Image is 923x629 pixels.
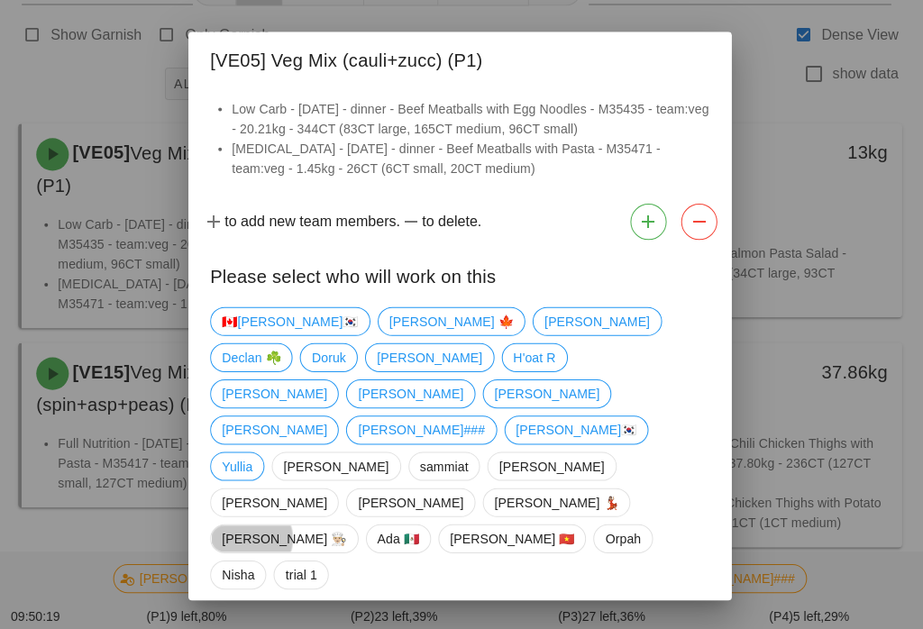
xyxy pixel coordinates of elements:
span: [PERSON_NAME] [224,378,329,406]
span: [PERSON_NAME] [496,378,600,406]
span: [PERSON_NAME] [500,451,605,478]
span: Orpah [606,523,641,550]
span: trial 1 [288,559,319,586]
div: Please select who will work on this [191,246,732,298]
span: [PERSON_NAME] [360,378,464,406]
span: [PERSON_NAME] 👨🏼‍🍳 [224,523,349,550]
span: [PERSON_NAME] [286,451,390,478]
div: to add new team members. to delete. [191,196,732,246]
span: Ada 🇲🇽 [379,523,421,550]
span: [PERSON_NAME] 🍁 [391,306,516,333]
span: 🇨🇦[PERSON_NAME]🇰🇷 [224,306,361,333]
span: [PERSON_NAME] [379,342,483,369]
span: [PERSON_NAME] [360,487,464,514]
span: Declan ☘️ [224,342,283,369]
span: [PERSON_NAME] [545,306,650,333]
span: Nisha [224,559,257,586]
span: [PERSON_NAME]### [360,415,486,442]
span: H'oat R [515,342,557,369]
span: [PERSON_NAME]🇰🇷 [517,415,638,442]
span: Yullia [224,451,255,478]
li: Low Carb - [DATE] - dinner - Beef Meatballs with Egg Noodles - M35435 - team:veg - 20.21kg - 344C... [234,98,710,138]
div: [VE05] Veg Mix (cauli+zucc) (P1) [191,32,732,84]
span: Doruk [314,342,348,369]
span: sammiat [422,451,471,478]
li: [MEDICAL_DATA] - [DATE] - dinner - Beef Meatballs with Pasta - M35471 - team:veg - 1.45kg - 26CT ... [234,138,710,178]
span: [PERSON_NAME] 💃🏽 [496,487,620,514]
span: [PERSON_NAME] 🇻🇳 [452,523,576,550]
span: [PERSON_NAME] [224,415,329,442]
span: [PERSON_NAME] [224,487,329,514]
